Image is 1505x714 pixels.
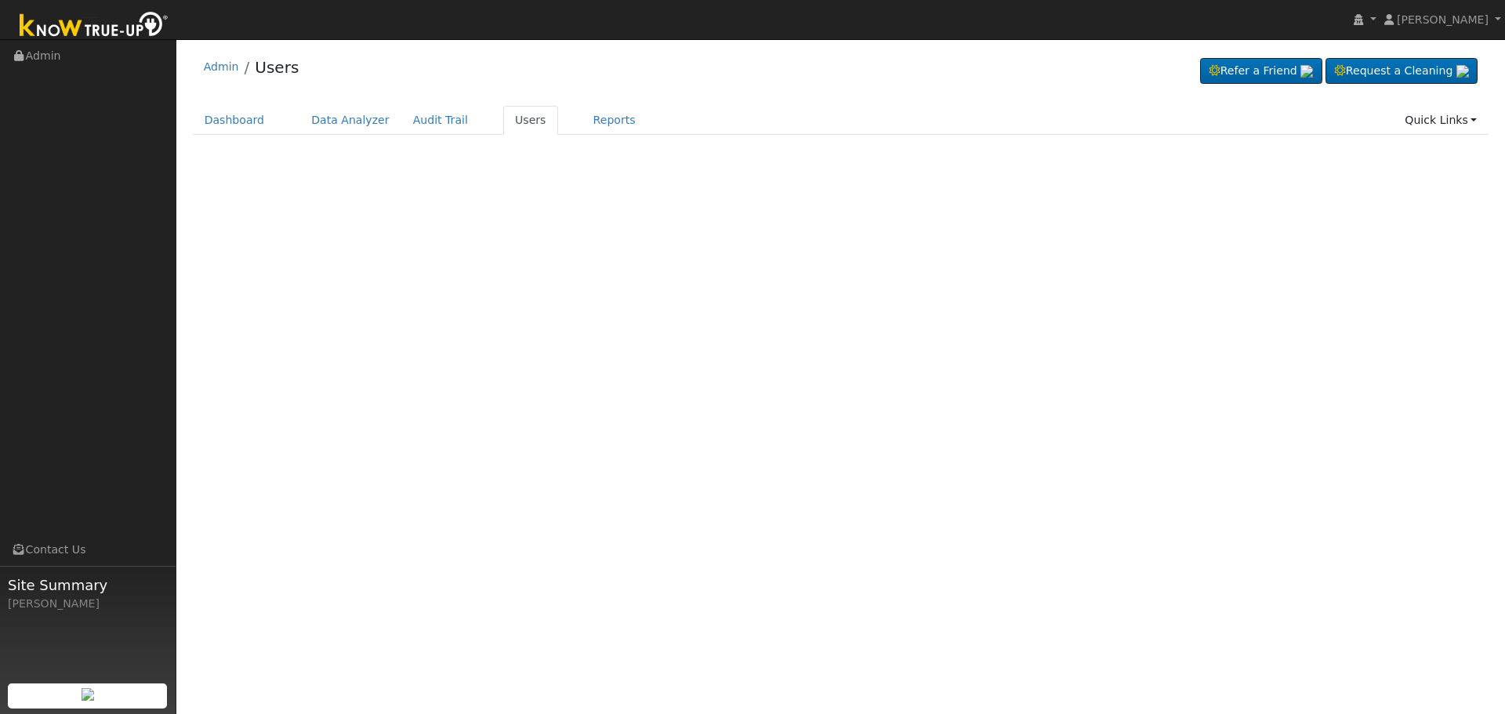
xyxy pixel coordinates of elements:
div: [PERSON_NAME] [8,596,168,612]
img: retrieve [82,688,94,701]
a: Request a Cleaning [1325,58,1478,85]
a: Reports [582,106,647,135]
a: Refer a Friend [1200,58,1322,85]
a: Dashboard [193,106,277,135]
a: Data Analyzer [299,106,401,135]
a: Quick Links [1393,106,1489,135]
img: retrieve [1300,65,1313,78]
span: Site Summary [8,574,168,596]
img: Know True-Up [12,9,176,44]
a: Users [255,58,299,77]
span: [PERSON_NAME] [1397,13,1489,26]
a: Audit Trail [401,106,480,135]
a: Admin [204,60,239,73]
a: Users [503,106,558,135]
img: retrieve [1456,65,1469,78]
